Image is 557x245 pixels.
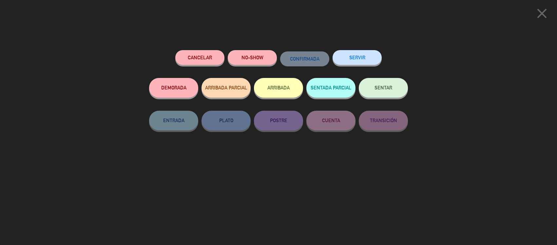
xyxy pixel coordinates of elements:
[306,111,355,130] button: CUENTA
[333,50,382,65] button: SERVIR
[359,111,408,130] button: TRANSICIÓN
[175,50,224,65] button: Cancelar
[534,5,550,22] i: close
[205,85,247,90] span: ARRIBADA PARCIAL
[375,85,392,90] span: SENTAR
[290,56,319,62] span: CONFIRMADA
[359,78,408,98] button: SENTAR
[532,5,552,24] button: close
[306,78,355,98] button: SENTADA PARCIAL
[202,78,251,98] button: ARRIBADA PARCIAL
[149,111,198,130] button: ENTRADA
[149,78,198,98] button: DEMORADA
[254,78,303,98] button: ARRIBADA
[254,111,303,130] button: POSTRE
[228,50,277,65] button: NO-SHOW
[202,111,251,130] button: PLATO
[280,51,329,66] button: CONFIRMADA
